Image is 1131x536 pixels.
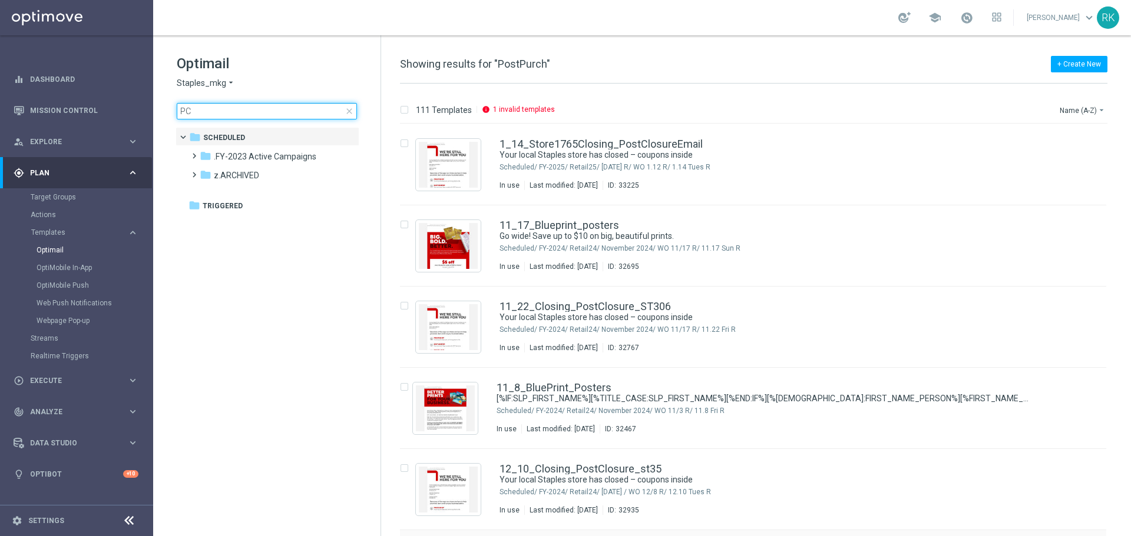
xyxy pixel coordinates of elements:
div: Last modified: [DATE] [522,424,600,434]
i: gps_fixed [14,168,24,178]
div: Optimail [37,241,152,259]
a: Go wide! Save up to $10 on big, beautiful prints. [500,231,1030,242]
a: Streams [31,334,123,343]
button: play_circle_outline Execute keyboard_arrow_right [13,376,139,385]
div: Your local Staples store has closed – coupons inside [500,149,1057,161]
i: keyboard_arrow_right [127,375,138,386]
img: 32695.jpeg [419,223,478,269]
i: info [482,105,490,114]
div: In use [500,262,520,271]
div: Mission Control [13,106,139,115]
a: [%IF:SLP_FIRST_NAME%][%TITLE_CASE:SLP_FIRST_NAME%][%END:IF%][%[DEMOGRAPHIC_DATA]:FIRST_NAME_PERSO... [497,393,1030,404]
div: Execute [14,375,127,386]
a: Optimail [37,245,123,255]
a: Mission Control [30,95,138,126]
a: Realtime Triggers [31,351,123,361]
p: 1 invalid templates [493,105,555,114]
div: Analyze [14,407,127,417]
a: Optibot [30,458,123,490]
a: Target Groups [31,192,123,202]
i: equalizer [14,74,24,85]
span: Plan [30,169,127,177]
div: Target Groups [31,188,152,206]
div: Scheduled/ [500,487,537,497]
div: Press SPACE to select this row. [388,449,1129,530]
i: play_circle_outline [14,375,24,386]
i: arrow_drop_down [226,78,236,89]
img: 32767.jpeg [419,304,478,350]
button: Name (A-Z)arrow_drop_down [1059,103,1107,117]
div: Scheduled/ [497,406,534,415]
div: In use [497,424,517,434]
button: + Create New [1051,56,1107,72]
div: Your local Staples store has closed – coupons inside [500,312,1057,323]
div: Last modified: [DATE] [525,505,603,515]
span: Templates [31,229,115,236]
div: Scheduled/FY-2025/Retail25/Jan 25 R/WO 1.12 R/1.14 Tues R [539,162,1057,172]
div: Last modified: [DATE] [525,181,603,190]
div: OptiMobile In-App [37,259,152,277]
span: Data Studio [30,440,127,447]
a: OptiMobile Push [37,281,123,290]
div: Scheduled/ [500,325,537,334]
a: Webpage Pop-up [37,316,123,325]
div: Go wide! Save up to $10 on big, beautiful prints. [500,231,1057,242]
span: Showing results for "PostPurch" [400,58,550,70]
i: keyboard_arrow_right [127,227,138,238]
div: Data Studio keyboard_arrow_right [13,438,139,448]
span: Triggered [203,201,243,211]
div: Dashboard [14,64,138,95]
div: Press SPACE to select this row. [388,368,1129,449]
div: person_search Explore keyboard_arrow_right [13,137,139,147]
span: Explore [30,138,127,145]
div: Web Push Notifications [37,294,152,312]
a: 11_17_Blueprint_posters [500,220,619,231]
a: Your local Staples store has closed – coupons inside [500,312,1030,323]
i: folder [200,150,211,162]
i: folder [189,131,201,143]
a: 12_10_Closing_PostClosure_st35 [500,464,662,474]
a: 11_22_Closing_PostClosure_ST306 [500,301,671,312]
div: Data Studio [14,438,127,448]
img: 32935.jpeg [419,467,478,512]
a: 11_8_BluePrint_Posters [497,382,611,393]
div: +10 [123,470,138,478]
img: 32467.jpeg [416,385,475,431]
div: Your local Staples store has closed – coupons inside [500,474,1057,485]
div: Plan [14,168,127,178]
div: Optibot [14,458,138,490]
a: [PERSON_NAME]keyboard_arrow_down [1026,9,1097,26]
button: lightbulb Optibot +10 [13,470,139,479]
div: ID: [603,343,639,352]
i: track_changes [14,407,24,417]
i: settings [12,515,22,526]
a: Your local Staples store has closed – coupons inside [500,474,1030,485]
div: Last modified: [DATE] [525,343,603,352]
a: Your local Staples store has closed – coupons inside [500,149,1030,161]
div: Mission Control [14,95,138,126]
div: Realtime Triggers [31,347,152,365]
p: 111 Templates [416,105,472,115]
i: keyboard_arrow_right [127,136,138,147]
div: ID: [603,181,639,190]
div: 32767 [619,343,639,352]
div: In use [500,181,520,190]
i: keyboard_arrow_right [127,406,138,417]
div: Last modified: [DATE] [525,262,603,271]
button: equalizer Dashboard [13,75,139,84]
span: .FY-2023 Active Campaigns [214,151,316,162]
div: Streams [31,329,152,347]
button: track_changes Analyze keyboard_arrow_right [13,407,139,417]
div: 32935 [619,505,639,515]
div: [%IF:SLP_FIRST_NAME%][%TITLE_CASE:SLP_FIRST_NAME%][%END:IF%][%ELSEIF:FIRST_NAME_PERSON%][%FIRST_N... [497,393,1057,404]
i: keyboard_arrow_right [127,167,138,178]
a: Web Push Notifications [37,298,123,308]
div: Scheduled/FY-2024/Retail24/November 2024/WO 11/17 R/11.22 Fri R [539,325,1057,334]
h1: Optimail [177,54,357,73]
div: OptiMobile Push [37,277,152,294]
div: Scheduled/FY-2024/Retail24/December 2024 /WO 12/8 R/12.10 Tues R [539,487,1057,497]
i: folder [188,199,200,211]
